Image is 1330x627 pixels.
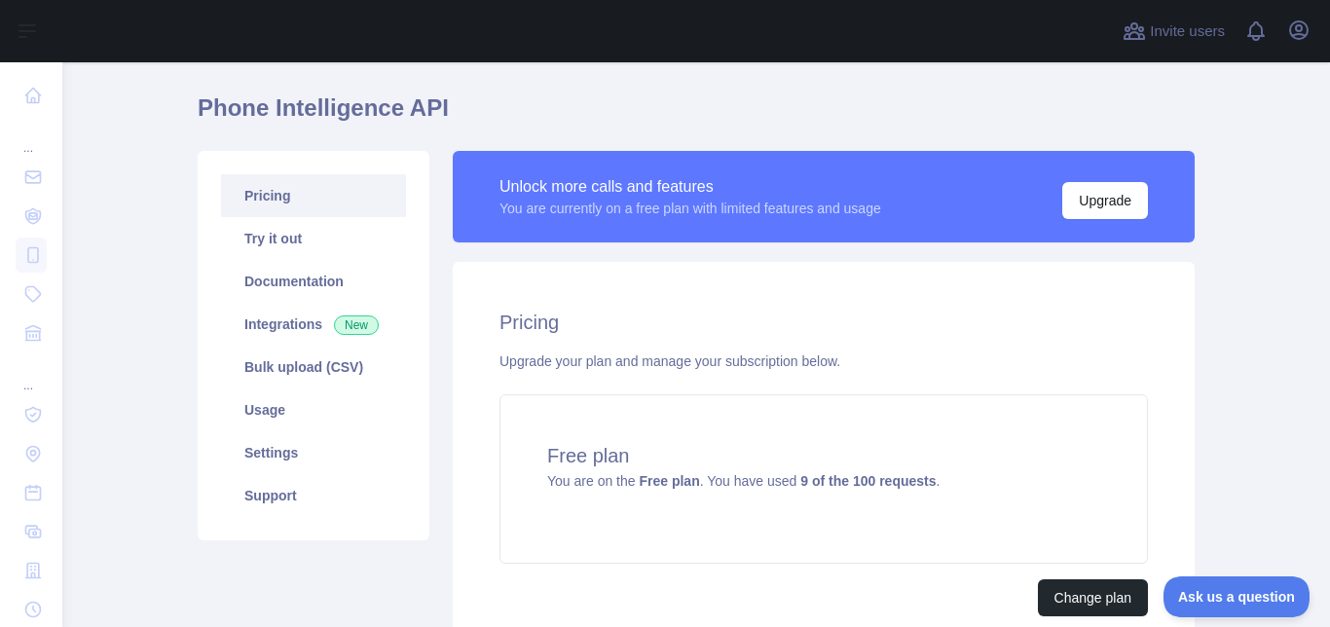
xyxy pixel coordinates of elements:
button: Upgrade [1062,182,1148,219]
strong: Free plan [639,473,699,489]
a: Bulk upload (CSV) [221,346,406,388]
span: New [334,315,379,335]
div: You are currently on a free plan with limited features and usage [499,199,881,218]
a: Documentation [221,260,406,303]
span: You are on the . You have used . [547,473,940,489]
div: ... [16,354,47,393]
a: Try it out [221,217,406,260]
span: Invite users [1150,20,1225,43]
iframe: Toggle Customer Support [1164,576,1311,617]
a: Support [221,474,406,517]
h1: Phone Intelligence API [198,92,1195,139]
div: ... [16,117,47,156]
strong: 9 of the 100 requests [800,473,936,489]
a: Pricing [221,174,406,217]
a: Usage [221,388,406,431]
a: Integrations New [221,303,406,346]
h2: Pricing [499,309,1148,336]
button: Change plan [1038,579,1148,616]
div: Upgrade your plan and manage your subscription below. [499,351,1148,371]
div: Unlock more calls and features [499,175,881,199]
h4: Free plan [547,442,1100,469]
button: Invite users [1119,16,1229,47]
a: Settings [221,431,406,474]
